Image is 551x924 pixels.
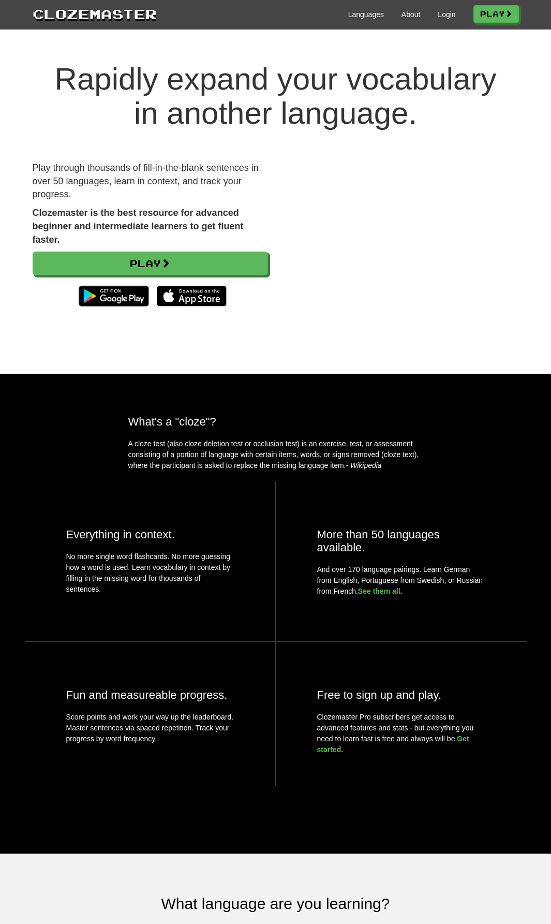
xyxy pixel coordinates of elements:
a: See them all. [358,587,403,595]
img: Get it on Google Play [73,281,154,312]
a: Play [33,252,268,275]
h2: Everything in context. [66,528,234,541]
a: About [401,9,421,20]
a: Play [473,5,519,23]
a: Clozemaster [33,4,157,23]
p: And over 170 language pairings. Learn German from English, Portuguese from Swedish, or Russian fr... [317,564,485,597]
p: Score points and work your way up the leaderboard. Master sentences via spaced repetition. Track ... [66,712,234,744]
p: Clozemaster Pro subscribers get access to advanced features and stats - but everything you need t... [317,712,485,755]
h2: More than 50 languages available. [317,528,485,554]
h2: What's a "cloze"? [128,415,423,428]
h2: Fun and measureable progress. [66,688,234,701]
p: Play through thousands of fill-in-the-blank sentences in over 50 languages, learn in context, and... [33,162,268,201]
em: - Wikipedia [346,461,382,470]
h2: Free to sign up and play. [317,688,485,701]
a: Get started. [317,735,469,754]
strong: Clozemaster is the best resource for advanced beginner and intermediate learners to get fluent fa... [33,208,244,244]
a: Login [438,9,455,20]
a: Languages [348,9,384,20]
h2: What language are you learning? [33,895,519,912]
p: A cloze test (also cloze deletion test or occlusion test) is an exercise, test, or assessment con... [128,438,423,471]
img: Download_on_the_App_Store_Badge_US-UK_135x40-25178aeef6eb6b83b96f5f2d004eda3bffbb37122de64afbaef7... [157,286,227,306]
p: No more single word flashcards. No more guessing how a word is used. Learn vocabulary in context ... [66,551,234,600]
